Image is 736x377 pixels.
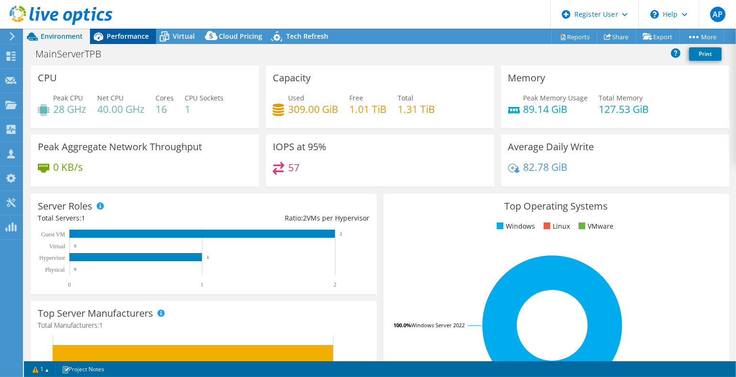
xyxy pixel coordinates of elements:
[398,93,413,102] span: Total
[286,32,328,41] span: Tech Refresh
[99,321,103,330] span: 1
[41,231,65,238] text: Guest VM
[97,93,123,102] span: Net CPU
[494,221,535,232] li: Windows
[31,49,116,59] h1: MainServerTPB
[38,73,57,83] h3: CPU
[45,266,65,273] text: Physical
[185,93,223,102] span: CPU Sockets
[185,104,223,114] h4: 1
[393,322,411,329] tspan: 100.0%
[39,255,65,261] text: Hypervisor
[38,320,369,331] h4: Total Manufacturers:
[107,32,149,41] span: Performance
[38,201,92,211] h3: Server Roles
[74,244,77,248] text: 0
[599,93,643,102] span: Total Memory
[689,47,722,61] a: Print
[201,281,203,288] text: 1
[597,29,636,44] a: Share
[173,32,195,41] span: Virtual
[288,104,338,114] h4: 309.00 GiB
[81,213,85,222] span: 1
[599,104,649,114] h4: 127.53 GiB
[508,73,546,83] h3: Memory
[508,142,594,152] h3: Average Daily Write
[53,162,83,172] h4: 0 KB/s
[541,221,570,232] li: Linux
[390,201,722,211] h3: Top Operating Systems
[38,142,202,152] h3: Peak Aggregate Network Throughput
[398,104,435,114] h4: 1.31 TiB
[203,213,369,223] div: Ratio: VMs per Hypervisor
[53,104,86,114] h4: 28 GHz
[68,281,71,288] text: 0
[303,213,307,222] span: 2
[156,93,174,102] span: Cores
[524,104,588,114] h4: 89.14 GiB
[53,93,83,102] span: Peak CPU
[334,281,336,288] text: 2
[551,29,597,44] a: Reports
[680,29,724,44] a: More
[273,142,326,152] h3: IOPS at 95%
[650,10,659,19] svg: \n
[411,322,465,329] tspan: Windows Server 2022
[74,267,77,272] text: 0
[349,93,363,102] span: Free
[38,213,203,223] div: Total Servers:
[219,32,262,41] span: Cloud Pricing
[38,308,153,319] h3: Top Server Manufacturers
[524,162,568,172] h4: 82.78 GiB
[41,32,83,41] span: Environment
[340,232,342,236] text: 2
[97,104,145,114] h4: 40.00 GHz
[349,104,387,114] h4: 1.01 TiB
[576,221,613,232] li: VMware
[49,243,66,250] text: Virtual
[636,29,680,44] a: Export
[288,162,300,173] h4: 57
[156,104,174,114] h4: 16
[207,255,209,260] text: 1
[288,93,304,102] span: Used
[55,363,111,375] a: Project Notes
[26,363,56,375] a: 1
[524,93,588,102] span: Peak Memory Usage
[273,73,311,83] h3: Capacity
[710,7,725,22] span: AP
